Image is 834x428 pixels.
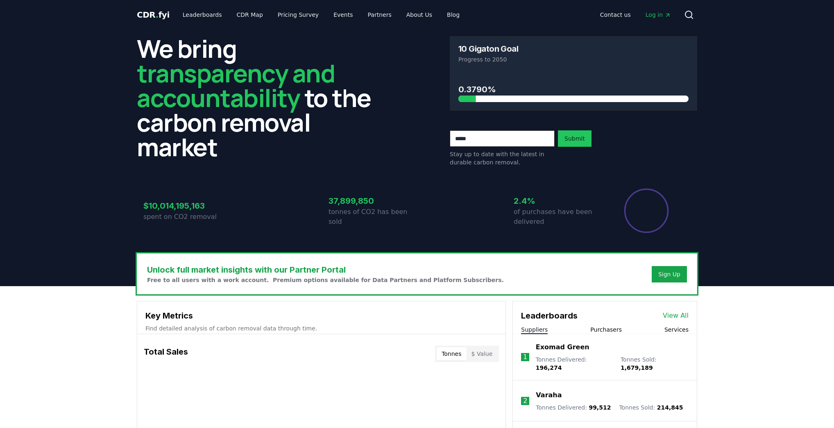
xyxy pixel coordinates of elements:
a: Events [327,7,359,22]
h3: 2.4% [514,195,602,207]
p: 2 [523,396,527,406]
p: Stay up to date with the latest in durable carbon removal. [450,150,555,166]
h3: 0.3790% [458,83,689,96]
p: 1 [523,352,527,362]
a: Pricing Survey [271,7,325,22]
p: tonnes of CO2 has been sold [329,207,417,227]
h3: Total Sales [144,346,188,362]
nav: Main [594,7,678,22]
p: Tonnes Sold : [619,403,683,412]
p: Tonnes Delivered : [536,403,611,412]
a: Log in [639,7,678,22]
a: Varaha [536,390,562,400]
p: of purchases have been delivered [514,207,602,227]
p: Progress to 2050 [458,55,689,64]
button: Sign Up [652,266,687,282]
a: Leaderboards [176,7,229,22]
h3: 10 Gigaton Goal [458,45,518,53]
button: Tonnes [437,347,466,360]
p: spent on CO2 removal [143,212,232,222]
span: 196,274 [536,364,562,371]
span: CDR fyi [137,10,170,20]
a: Blog [440,7,466,22]
nav: Main [176,7,466,22]
button: Submit [558,130,592,147]
a: About Us [400,7,439,22]
h3: Leaderboards [521,310,578,322]
button: Suppliers [521,326,548,334]
span: 99,512 [589,404,611,411]
p: Tonnes Sold : [621,355,689,372]
span: transparency and accountability [137,56,335,114]
h2: We bring to the carbon removal market [137,36,384,159]
span: 1,679,189 [621,364,653,371]
h3: $10,014,195,163 [143,200,232,212]
p: Find detailed analysis of carbon removal data through time. [145,324,497,332]
h3: Unlock full market insights with our Partner Portal [147,264,504,276]
p: Free to all users with a work account. Premium options available for Data Partners and Platform S... [147,276,504,284]
span: Log in [646,11,671,19]
button: Purchasers [590,326,622,334]
a: Contact us [594,7,637,22]
a: Partners [361,7,398,22]
p: Tonnes Delivered : [536,355,612,372]
a: Sign Up [658,270,680,278]
h3: Key Metrics [145,310,497,322]
button: $ Value [467,347,498,360]
a: CDR.fyi [137,9,170,20]
span: . [156,10,159,20]
button: Services [664,326,689,334]
div: Percentage of sales delivered [623,188,669,234]
a: CDR Map [230,7,270,22]
h3: 37,899,850 [329,195,417,207]
a: View All [663,311,689,321]
span: 214,845 [657,404,683,411]
a: Exomad Green [536,342,589,352]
